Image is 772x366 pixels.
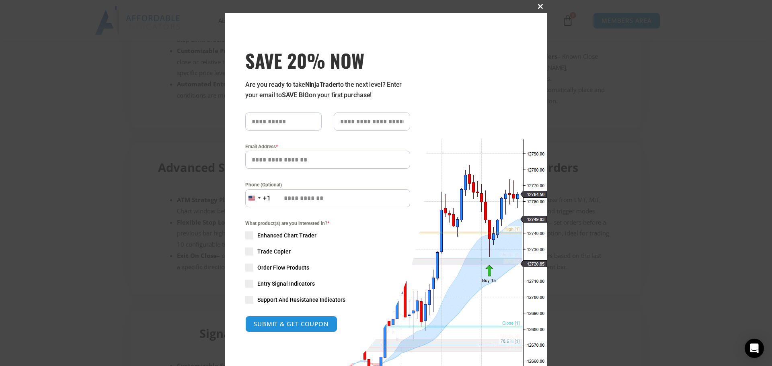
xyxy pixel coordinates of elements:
[257,296,345,304] span: Support And Resistance Indicators
[257,264,309,272] span: Order Flow Products
[245,264,410,272] label: Order Flow Products
[245,181,410,189] label: Phone (Optional)
[257,280,315,288] span: Entry Signal Indicators
[245,143,410,151] label: Email Address
[305,81,338,88] strong: NinjaTrader
[282,91,309,99] strong: SAVE BIG
[257,231,316,239] span: Enhanced Chart Trader
[245,219,410,227] span: What product(s) are you interested in?
[245,231,410,239] label: Enhanced Chart Trader
[245,49,410,72] span: SAVE 20% NOW
[245,280,410,288] label: Entry Signal Indicators
[245,247,410,256] label: Trade Copier
[257,247,291,256] span: Trade Copier
[245,189,271,207] button: Selected country
[245,80,410,100] p: Are you ready to take to the next level? Enter your email to on your first purchase!
[263,193,271,204] div: +1
[745,339,764,358] div: Open Intercom Messenger
[245,296,410,304] label: Support And Resistance Indicators
[245,316,337,332] button: SUBMIT & GET COUPON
